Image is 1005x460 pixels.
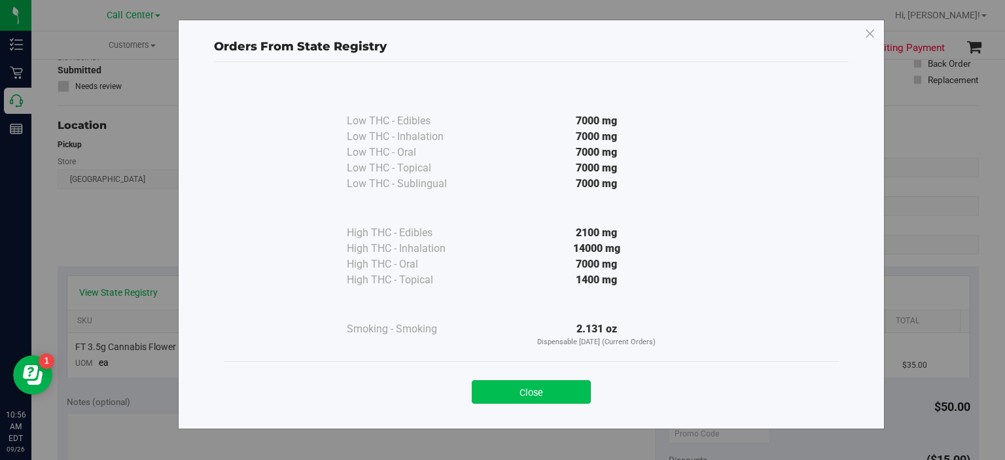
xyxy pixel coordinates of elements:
button: Close [472,380,591,404]
div: High THC - Oral [347,257,478,272]
div: High THC - Inhalation [347,241,478,257]
iframe: Resource center unread badge [39,353,54,369]
div: 1400 mg [478,272,716,288]
div: 14000 mg [478,241,716,257]
div: Low THC - Inhalation [347,129,478,145]
div: Smoking - Smoking [347,321,478,337]
div: 7000 mg [478,129,716,145]
div: Low THC - Oral [347,145,478,160]
iframe: Resource center [13,355,52,395]
div: High THC - Edibles [347,225,478,241]
div: Low THC - Edibles [347,113,478,129]
div: 7000 mg [478,113,716,129]
p: Dispensable [DATE] (Current Orders) [478,337,716,348]
div: 7000 mg [478,257,716,272]
div: 2.131 oz [478,321,716,348]
div: 2100 mg [478,225,716,241]
div: 7000 mg [478,145,716,160]
div: 7000 mg [478,176,716,192]
div: Low THC - Sublingual [347,176,478,192]
div: High THC - Topical [347,272,478,288]
span: Orders From State Registry [214,39,387,54]
div: Low THC - Topical [347,160,478,176]
div: 7000 mg [478,160,716,176]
